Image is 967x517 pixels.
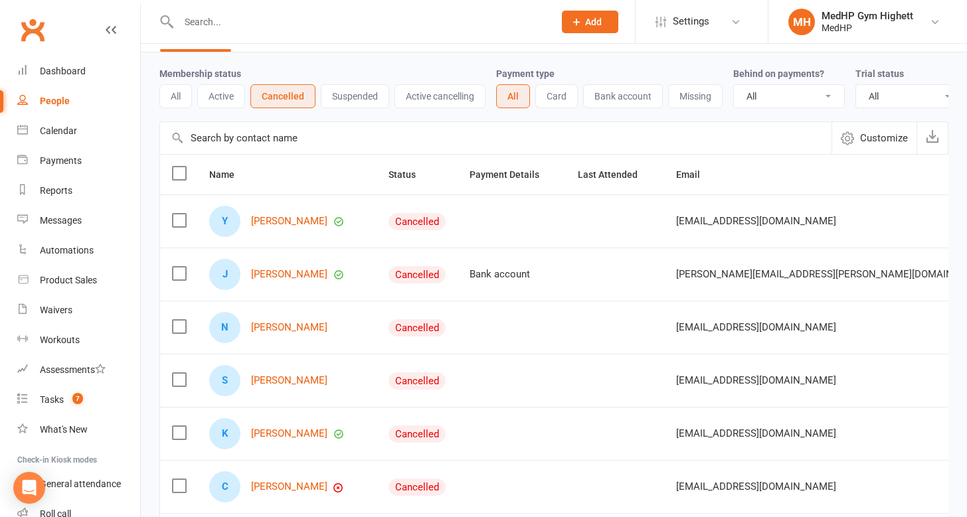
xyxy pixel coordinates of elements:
[562,11,618,33] button: Add
[209,365,240,396] div: Suzanne
[251,269,327,280] a: [PERSON_NAME]
[40,215,82,226] div: Messages
[578,169,652,180] span: Last Attended
[585,17,602,27] span: Add
[832,122,917,154] button: Customize
[17,385,140,415] a: Tasks 7
[13,472,45,504] div: Open Intercom Messenger
[159,68,241,79] label: Membership status
[389,169,430,180] span: Status
[209,169,249,180] span: Name
[822,22,913,34] div: MedHP
[676,208,836,234] span: [EMAIL_ADDRESS][DOMAIN_NAME]
[17,146,140,176] a: Payments
[470,167,554,183] button: Payment Details
[389,372,446,390] div: Cancelled
[395,84,485,108] button: Active cancelling
[175,13,545,31] input: Search...
[197,84,245,108] button: Active
[470,269,554,280] div: Bank account
[855,68,904,79] label: Trial status
[17,469,140,499] a: General attendance kiosk mode
[17,206,140,236] a: Messages
[17,86,140,116] a: People
[17,116,140,146] a: Calendar
[251,322,327,333] a: [PERSON_NAME]
[321,84,389,108] button: Suspended
[251,375,327,386] a: [PERSON_NAME]
[209,259,240,290] div: Joanne
[40,96,70,106] div: People
[389,167,430,183] button: Status
[16,13,49,46] a: Clubworx
[40,305,72,315] div: Waivers
[17,265,140,295] a: Product Sales
[389,479,446,496] div: Cancelled
[40,125,77,136] div: Calendar
[583,84,663,108] button: Bank account
[578,167,652,183] button: Last Attended
[251,216,327,227] a: [PERSON_NAME]
[251,428,327,439] a: [PERSON_NAME]
[17,325,140,355] a: Workouts
[250,84,315,108] button: Cancelled
[40,334,80,345] div: Workouts
[17,236,140,265] a: Automations
[209,312,240,343] div: Nathalie
[389,266,446,283] div: Cancelled
[40,245,94,256] div: Automations
[40,394,64,405] div: Tasks
[159,84,192,108] button: All
[17,295,140,325] a: Waivers
[676,315,836,340] span: [EMAIL_ADDRESS][DOMAIN_NAME]
[251,481,327,492] a: [PERSON_NAME]
[676,474,836,499] span: [EMAIL_ADDRESS][DOMAIN_NAME]
[40,424,88,435] div: What's New
[160,122,832,154] input: Search by contact name
[676,368,836,393] span: [EMAIL_ADDRESS][DOMAIN_NAME]
[733,68,824,79] label: Behind on payments?
[40,155,82,166] div: Payments
[72,393,83,404] span: 7
[676,167,715,183] button: Email
[496,84,530,108] button: All
[496,68,555,79] label: Payment type
[40,185,72,196] div: Reports
[822,10,913,22] div: MedHP Gym Highett
[673,7,709,37] span: Settings
[17,415,140,445] a: What's New
[209,167,249,183] button: Name
[209,471,240,502] div: Cora
[389,319,446,336] div: Cancelled
[470,169,554,180] span: Payment Details
[676,169,715,180] span: Email
[389,425,446,443] div: Cancelled
[40,479,121,489] div: General attendance
[389,213,446,230] div: Cancelled
[40,66,86,76] div: Dashboard
[209,206,240,237] div: Yolande
[17,355,140,385] a: Assessments
[676,421,836,446] span: [EMAIL_ADDRESS][DOMAIN_NAME]
[17,176,140,206] a: Reports
[40,364,106,375] div: Assessments
[535,84,578,108] button: Card
[17,56,140,86] a: Dashboard
[788,9,815,35] div: MH
[40,275,97,285] div: Product Sales
[860,130,908,146] span: Customize
[209,418,240,449] div: Kingsley
[668,84,723,108] button: Missing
